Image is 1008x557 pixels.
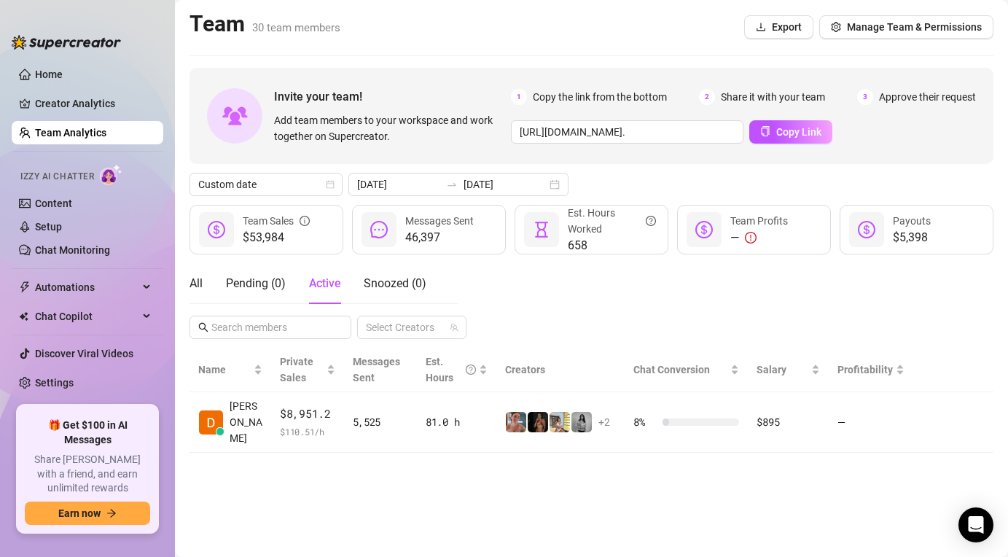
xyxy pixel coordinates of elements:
[25,418,150,447] span: 🎁 Get $100 in AI Messages
[35,198,72,209] a: Content
[466,354,476,386] span: question-circle
[35,127,106,139] a: Team Analytics
[426,354,476,386] div: Est. Hours
[464,176,547,192] input: End date
[829,392,913,453] td: —
[879,89,976,105] span: Approve their request
[893,215,931,227] span: Payouts
[550,412,570,432] img: Prinssesa4u
[19,281,31,293] span: thunderbolt
[208,221,225,238] span: dollar-circle
[426,414,488,430] div: 81.0 h
[19,311,28,322] img: Chat Copilot
[35,69,63,80] a: Home
[211,319,331,335] input: Search members
[730,229,788,246] div: —
[309,276,340,290] span: Active
[744,15,813,39] button: Export
[326,180,335,189] span: calendar
[243,229,310,246] span: $53,984
[568,205,656,237] div: Est. Hours Worked
[893,229,931,246] span: $5,398
[405,229,474,246] span: 46,397
[450,323,458,332] span: team
[280,405,335,423] span: $8,951.2
[571,412,592,432] img: A
[405,215,474,227] span: Messages Sent
[749,120,832,144] button: Copy Link
[633,414,657,430] span: 8 %
[35,276,138,299] span: Automations
[226,275,286,292] div: Pending ( 0 )
[106,508,117,518] span: arrow-right
[274,112,505,144] span: Add team members to your workspace and work together on Supercreator.
[353,356,400,383] span: Messages Sent
[533,221,550,238] span: hourglass
[198,362,251,378] span: Name
[353,414,408,430] div: 5,525
[837,364,893,375] span: Profitability
[757,414,819,430] div: $895
[757,364,786,375] span: Salary
[243,213,310,229] div: Team Sales
[357,176,440,192] input: Start date
[20,170,94,184] span: Izzy AI Chatter
[511,89,527,105] span: 1
[721,89,825,105] span: Share it with your team
[528,412,548,432] img: D
[776,126,821,138] span: Copy Link
[12,35,121,50] img: logo-BBDzfeDw.svg
[506,412,526,432] img: YL
[35,305,138,328] span: Chat Copilot
[370,221,388,238] span: message
[598,414,610,430] span: + 2
[198,174,334,195] span: Custom date
[496,348,625,392] th: Creators
[633,364,710,375] span: Chat Conversion
[446,179,458,190] span: to
[858,221,875,238] span: dollar-circle
[100,164,122,185] img: AI Chatter
[646,205,656,237] span: question-circle
[25,502,150,525] button: Earn nowarrow-right
[958,507,993,542] div: Open Intercom Messenger
[857,89,873,105] span: 3
[35,92,152,115] a: Creator Analytics
[35,377,74,389] a: Settings
[730,215,788,227] span: Team Profits
[831,22,841,32] span: setting
[252,21,340,34] span: 30 team members
[35,244,110,256] a: Chat Monitoring
[190,275,203,292] div: All
[25,453,150,496] span: Share [PERSON_NAME] with a friend, and earn unlimited rewards
[58,507,101,519] span: Earn now
[533,89,667,105] span: Copy the link from the bottom
[274,87,511,106] span: Invite your team!
[198,322,208,332] span: search
[230,398,262,446] span: [PERSON_NAME]
[756,22,766,32] span: download
[35,348,133,359] a: Discover Viral Videos
[695,221,713,238] span: dollar-circle
[35,221,62,233] a: Setup
[745,232,757,244] span: exclamation-circle
[280,356,313,383] span: Private Sales
[772,21,802,33] span: Export
[847,21,982,33] span: Manage Team & Permissions
[199,410,223,435] img: Dana Roz
[760,126,770,136] span: copy
[819,15,993,39] button: Manage Team & Permissions
[300,213,310,229] span: info-circle
[280,424,335,439] span: $ 110.51 /h
[568,237,656,254] span: 658
[190,10,340,38] h2: Team
[364,276,426,290] span: Snoozed ( 0 )
[190,348,271,392] th: Name
[446,179,458,190] span: swap-right
[699,89,715,105] span: 2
